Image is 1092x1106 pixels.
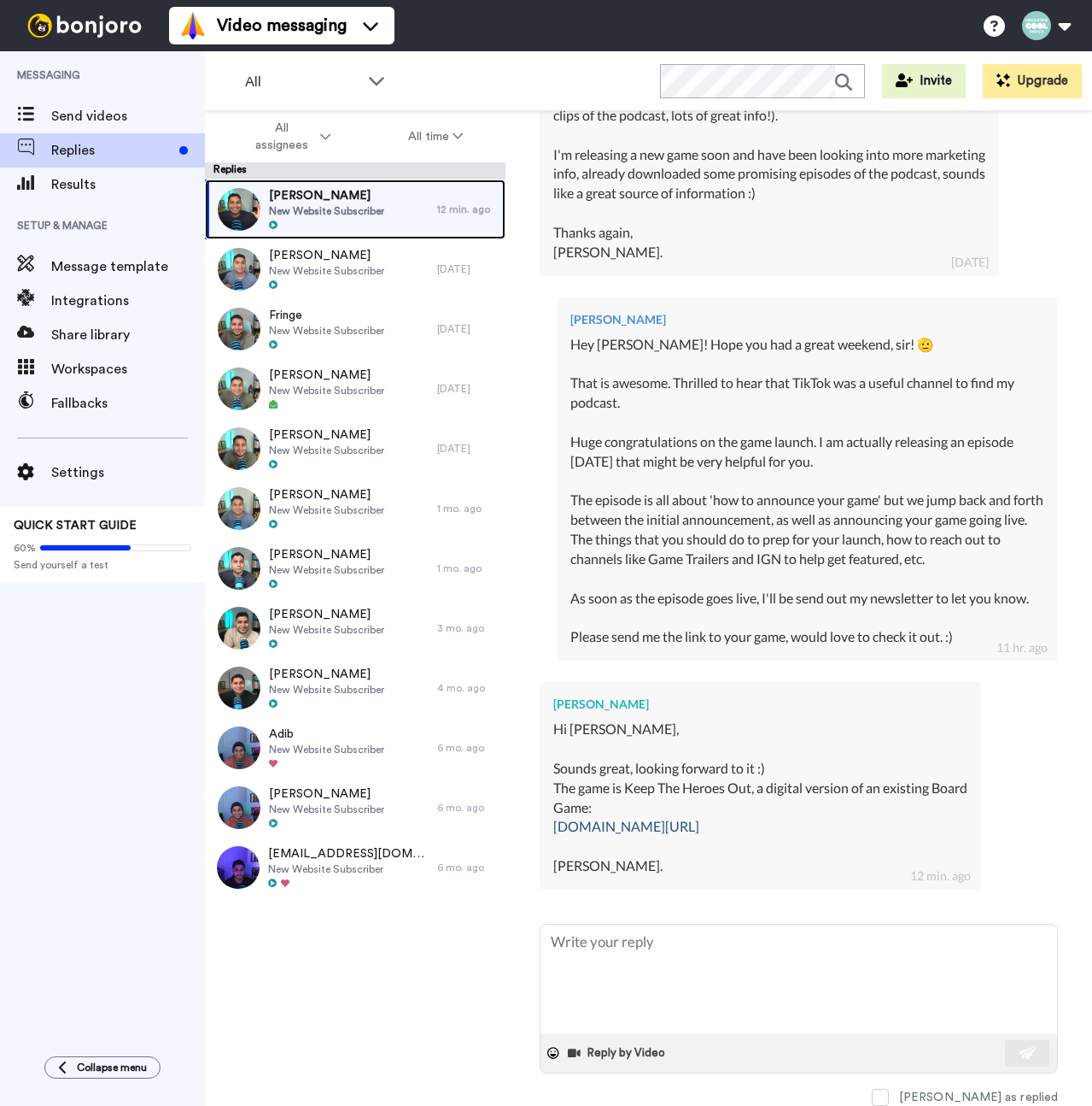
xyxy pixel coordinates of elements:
[77,1061,147,1074] span: Collapse menu
[205,359,505,419] a: [PERSON_NAME]New Website Subscriber[DATE]
[51,462,205,483] span: Settings
[218,667,260,709] img: 50747171-86ad-49b8-9a71-742277f40cb7-thumb.jpg
[269,324,384,338] span: New Website Subscriber
[370,121,503,152] button: All time
[179,12,207,39] img: vm-color.svg
[269,307,384,324] span: Fringe
[570,335,1044,648] div: Hey [PERSON_NAME]! Hope you had a great weekend, sir! 🫡 That is awesome. Thrilled to hear that Ti...
[269,384,384,397] span: New Website Subscriber
[205,179,505,239] a: [PERSON_NAME]New Website Subscriber12 min. ago
[205,479,505,538] a: [PERSON_NAME]New Website Subscriber1 mo. ago
[437,801,497,815] div: 6 mo. ago
[269,743,384,756] span: New Website Subscriber
[218,727,260,769] img: 4fbd9324-7db7-452b-8458-8b83784c6b94-thumb.jpg
[14,520,137,532] span: QUICK START GUIDE
[269,785,384,803] span: [PERSON_NAME]
[51,174,205,195] span: Results
[205,419,505,479] a: [PERSON_NAME]New Website Subscriber[DATE]
[570,311,1044,328] div: [PERSON_NAME]
[205,299,505,359] a: FringeNew Website Subscriber[DATE]
[51,256,205,277] span: Message template
[51,140,172,161] span: Replies
[268,845,429,862] span: [EMAIL_ADDRESS][DOMAIN_NAME]
[269,367,384,384] span: [PERSON_NAME]
[269,563,384,577] span: New Website Subscriber
[268,862,429,876] span: New Website Subscriber
[217,14,347,38] span: Video messaging
[269,803,384,816] span: New Website Subscriber
[51,325,205,345] span: Share library
[218,547,260,590] img: 5503c079-8434-43eb-b459-1195c101dd54-thumb.jpg
[437,681,497,695] div: 4 mo. ago
[205,778,505,838] a: [PERSON_NAME]New Website Subscriber6 mo. ago
[51,291,205,311] span: Integrations
[20,14,149,38] img: bj-logo-header-white.svg
[269,546,384,563] span: [PERSON_NAME]
[269,726,384,743] span: Adib
[218,308,260,350] img: 585420a9-613e-4858-aea9-50c60ace9d18-thumb.jpg
[205,162,505,179] div: Replies
[218,607,260,650] img: e331bb5b-62d0-410d-ac39-27aee93122fc-thumb.jpg
[218,368,260,410] img: 9c075419-7f5a-4a4f-886a-322c9d60562d-thumb.jpg
[553,818,699,834] a: [DOMAIN_NAME][URL]
[553,720,967,876] div: Hi [PERSON_NAME], Sounds great, looking forward to it :) The game is Keep The Heroes Out, a digit...
[437,262,497,276] div: [DATE]
[437,442,497,456] div: [DATE]
[269,666,384,683] span: [PERSON_NAME]
[437,322,497,336] div: [DATE]
[51,106,205,126] span: Send videos
[269,606,384,623] span: [PERSON_NAME]
[205,658,505,718] a: [PERSON_NAME]New Website Subscriber4 mo. ago
[51,359,205,379] span: Workspaces
[218,248,260,291] img: 597eff12-b9ff-4154-b1f9-7edbd0d8e982-thumb.jpg
[269,444,384,457] span: New Website Subscriber
[205,838,505,897] a: [EMAIL_ADDRESS][DOMAIN_NAME]New Website Subscriber6 mo. ago
[566,1040,670,1066] button: Reply by Video
[208,113,370,161] button: All assignees
[218,487,260,530] img: 48dc751e-15e4-4b40-a70b-fde4ee43a450-thumb.jpg
[269,486,384,503] span: [PERSON_NAME]
[218,427,260,470] img: b9fa4640-5485-4dbf-b5a3-791626b9fa47-thumb.jpg
[51,393,205,414] span: Fallbacks
[205,718,505,778] a: AdibNew Website Subscriber6 mo. ago
[437,203,497,216] div: 12 min. ago
[553,47,985,262] div: Hi [PERSON_NAME], Thanks for the video, I found you randomly in my tiktok feed (watching clips of...
[951,254,989,271] div: [DATE]
[437,562,497,575] div: 1 mo. ago
[14,541,36,555] span: 60%
[983,64,1082,98] button: Upgrade
[899,1089,1058,1106] div: [PERSON_NAME] as replied
[205,239,505,299] a: [PERSON_NAME]New Website Subscriber[DATE]
[269,264,384,278] span: New Website Subscriber
[437,502,497,515] div: 1 mo. ago
[218,786,260,829] img: f2158218-c32b-4a80-839b-1d30bb1dcfd9-thumb.jpg
[248,120,317,154] span: All assignees
[245,72,359,92] span: All
[269,623,384,637] span: New Website Subscriber
[882,64,966,98] button: Invite
[437,621,497,635] div: 3 mo. ago
[996,639,1048,656] div: 11 hr. ago
[269,683,384,697] span: New Website Subscriber
[14,558,191,572] span: Send yourself a test
[269,503,384,517] span: New Website Subscriber
[205,538,505,598] a: [PERSON_NAME]New Website Subscriber1 mo. ago
[218,188,260,231] img: c4965c2b-0330-4603-9b6c-f50cb49e8353-thumb.jpg
[269,247,384,264] span: [PERSON_NAME]
[269,427,384,444] span: [PERSON_NAME]
[437,861,497,874] div: 6 mo. ago
[44,1056,161,1079] button: Collapse menu
[437,382,497,396] div: [DATE]
[217,846,260,889] img: dc586277-747c-42bc-9837-a70c6dbe910a-thumb.jpg
[205,598,505,658] a: [PERSON_NAME]New Website Subscriber3 mo. ago
[553,696,967,713] div: [PERSON_NAME]
[1019,1046,1037,1060] img: send-white.svg
[437,741,497,755] div: 6 mo. ago
[269,204,384,218] span: New Website Subscriber
[910,868,971,885] div: 12 min. ago
[269,187,384,204] span: [PERSON_NAME]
